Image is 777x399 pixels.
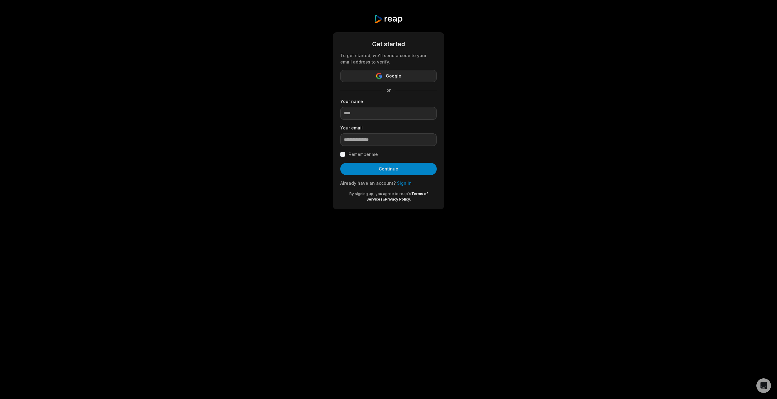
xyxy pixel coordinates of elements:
[340,52,437,65] div: To get started, we'll send a code to your email address to verify.
[382,87,395,93] span: or
[340,98,437,105] label: Your name
[340,70,437,82] button: Google
[756,378,771,393] div: Open Intercom Messenger
[349,191,411,196] span: By signing up, you agree to reap's
[410,197,411,201] span: .
[349,151,378,158] label: Remember me
[385,197,410,201] a: Privacy Policy
[340,181,396,186] span: Already have an account?
[386,72,401,80] span: Google
[397,181,412,186] a: Sign in
[374,15,403,24] img: reap
[382,197,385,201] span: &
[340,163,437,175] button: Continue
[340,125,437,131] label: Your email
[340,40,437,49] div: Get started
